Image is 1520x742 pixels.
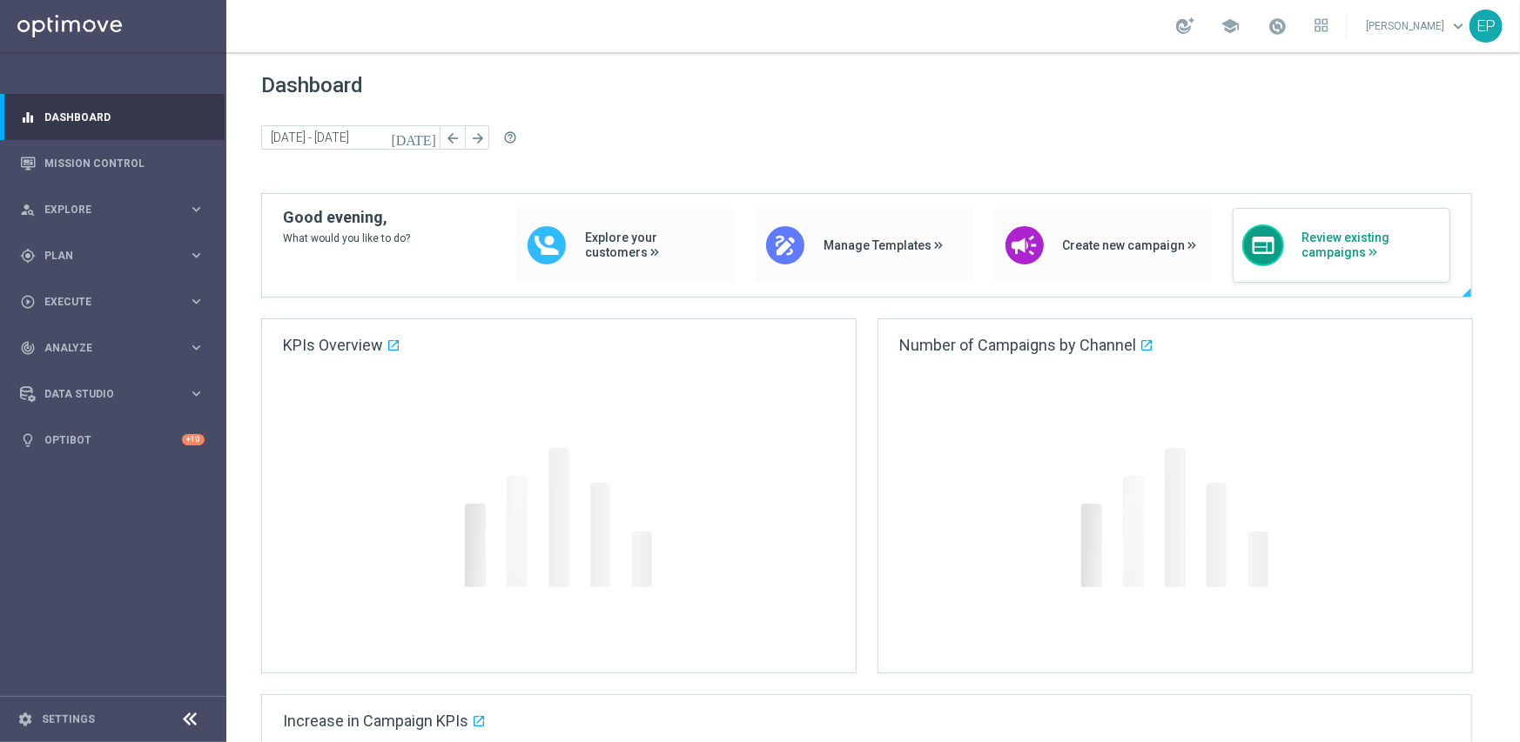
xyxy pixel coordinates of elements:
[19,433,205,447] button: lightbulb Optibot +10
[1364,13,1470,39] a: [PERSON_NAME]keyboard_arrow_down
[20,340,36,356] i: track_changes
[20,110,36,125] i: equalizer
[188,247,205,264] i: keyboard_arrow_right
[188,339,205,356] i: keyboard_arrow_right
[1449,17,1468,36] span: keyboard_arrow_down
[19,295,205,309] button: play_circle_outline Execute keyboard_arrow_right
[44,343,188,353] span: Analyze
[188,385,205,402] i: keyboard_arrow_right
[44,389,188,399] span: Data Studio
[20,294,36,310] i: play_circle_outline
[20,202,188,217] div: Explore
[44,204,188,215] span: Explore
[20,340,188,356] div: Analyze
[19,341,205,355] button: track_changes Analyze keyboard_arrow_right
[44,417,182,463] a: Optibot
[1470,10,1503,43] div: EP
[19,157,205,170] button: Mission Control
[20,94,205,140] div: Dashboard
[44,251,188,261] span: Plan
[19,387,205,401] button: Data Studio keyboard_arrow_right
[42,714,95,725] a: Settings
[44,297,188,307] span: Execute
[182,434,205,445] div: +10
[20,294,188,310] div: Execute
[20,432,36,448] i: lightbulb
[19,110,205,124] button: equalizer Dashboard
[20,417,205,463] div: Optibot
[19,203,205,217] button: person_search Explore keyboard_arrow_right
[20,202,36,217] i: person_search
[188,293,205,310] i: keyboard_arrow_right
[1221,17,1240,36] span: school
[17,712,33,727] i: settings
[188,201,205,217] i: keyboard_arrow_right
[20,248,36,264] i: gps_fixed
[44,140,205,186] a: Mission Control
[20,248,188,264] div: Plan
[19,249,205,263] button: gps_fixed Plan keyboard_arrow_right
[20,140,205,186] div: Mission Control
[20,386,188,402] div: Data Studio
[44,94,205,140] a: Dashboard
